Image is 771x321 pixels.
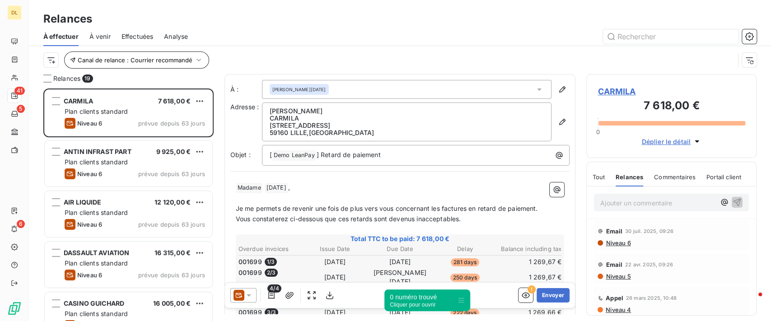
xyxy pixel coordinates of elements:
span: [PERSON_NAME][DATE] [272,86,326,93]
span: 1 / 3 [265,258,277,266]
h3: Relances [43,11,92,27]
span: Demo LeanPay [272,150,316,161]
span: 001699 [238,308,262,317]
button: Déplier le détail [639,136,704,147]
span: Déplier le détail [641,137,691,146]
td: [DATE] [368,307,432,317]
span: Canal de relance : Courrier recommandé [78,56,192,64]
span: Plan clients standard [65,209,128,216]
iframe: Intercom live chat [740,290,762,312]
td: [DATE] [303,257,367,267]
span: CASINO GUICHARD [64,299,124,307]
th: Balance including tax [498,244,562,254]
span: Email [606,228,622,235]
span: À effectuer [43,32,79,41]
span: Niveau 6 [77,120,102,127]
span: 16 005,00 € [153,299,191,307]
button: Envoyer [537,288,570,302]
span: Niveau 6 [77,271,102,279]
input: Rechercher [603,29,738,44]
span: 250 days [450,274,480,282]
span: 41 [14,87,25,95]
span: prévue depuis 63 jours [138,120,205,127]
span: Plan clients standard [65,310,128,317]
span: Analyse [164,32,188,41]
span: 3 / 3 [265,308,278,316]
p: [PERSON_NAME] [270,107,544,115]
td: 1 269,67 € [498,257,562,267]
div: grid [43,88,214,321]
span: 4/4 [267,284,281,293]
span: 001699 [238,268,262,277]
span: ] Retard de paiement [317,151,381,158]
span: [ [270,151,272,158]
span: prévue depuis 63 jours [138,221,205,228]
span: 30 juil. 2025, 09:26 [625,228,673,234]
span: Je me permets de revenir une fois de plus vers vous concernant les factures en retard de paiement. [236,205,538,212]
th: Issue Date [303,244,367,254]
div: DL [7,5,22,20]
th: Due Date [368,244,432,254]
span: À venir [89,32,111,41]
span: Vous constaterez ci-dessous que ces retards sont devenus inacceptables. [236,215,461,223]
span: Madame [236,183,262,193]
span: Niveau 4 [605,306,631,313]
h3: 7 618,00 € [598,98,745,116]
span: DASSAULT AVIATION [64,249,130,256]
span: Relances [616,173,643,181]
td: [DATE] [368,257,432,267]
th: Overdue invoices [238,244,302,254]
span: 6 [17,220,25,228]
span: Email [606,261,622,268]
td: [PERSON_NAME][DATE] [368,268,432,287]
span: Portail client [706,173,741,181]
span: 19 [82,74,93,83]
span: Niveau 5 [605,273,631,280]
span: 7 618,00 € [158,97,191,105]
span: 12 120,00 € [154,198,191,206]
span: Plan clients standard [65,259,128,267]
button: Canal de relance : Courrier recommandé [64,51,209,69]
span: Total TTC to be paid: 7 618,00 € [237,234,563,243]
span: [DATE] [265,183,288,193]
span: CARMILA [64,97,93,105]
span: 5 [17,105,25,113]
span: 001699 [238,257,262,266]
td: 1 269,67 € [498,268,562,287]
span: prévue depuis 63 jours [138,271,205,279]
th: Delay [433,244,497,254]
img: Logo LeanPay [7,301,22,316]
span: Adresse : [230,103,259,111]
span: Tout [592,173,605,181]
span: Objet : [230,151,251,158]
span: 2 / 3 [265,269,278,277]
span: Appel [606,294,623,302]
td: 1 269,66 € [498,307,562,317]
td: [DATE] [303,268,367,287]
span: Relances [53,74,80,83]
p: CARMILA [270,115,544,122]
span: Niveau 6 [77,221,102,228]
span: Commentaires [654,173,696,181]
span: ANTIN INFRAST PART [64,148,131,155]
span: 16 315,00 € [154,249,191,256]
span: AIR LIQUIDE [64,198,102,206]
span: Niveau 6 [605,239,631,247]
span: Niveau 6 [77,170,102,177]
span: 9 925,00 € [156,148,191,155]
span: 222 days [450,309,479,317]
p: [STREET_ADDRESS] [270,122,544,129]
span: 281 days [451,258,479,266]
span: 22 avr. 2025, 09:26 [625,262,673,267]
span: 26 mars 2025, 10:48 [626,295,677,301]
span: , [288,183,290,191]
span: Effectuées [121,32,154,41]
label: À : [230,85,262,94]
span: CARMILA [598,85,745,98]
p: 59160 LILLE , [GEOGRAPHIC_DATA] [270,129,544,136]
td: [DATE] [303,307,367,317]
span: Plan clients standard [65,158,128,166]
span: prévue depuis 63 jours [138,170,205,177]
span: 0 [596,128,600,135]
span: Plan clients standard [65,107,128,115]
